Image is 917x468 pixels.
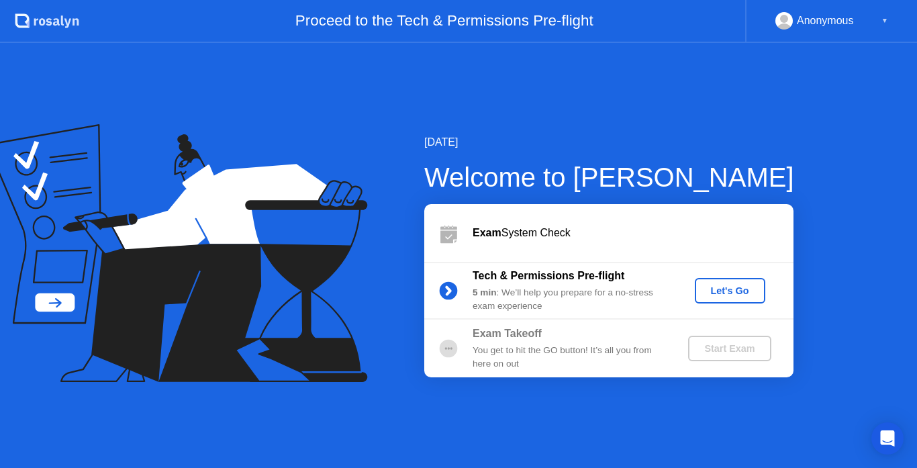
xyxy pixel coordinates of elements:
[424,134,794,150] div: [DATE]
[695,278,765,303] button: Let's Go
[424,157,794,197] div: Welcome to [PERSON_NAME]
[473,286,666,314] div: : We’ll help you prepare for a no-stress exam experience
[693,343,765,354] div: Start Exam
[688,336,771,361] button: Start Exam
[473,227,501,238] b: Exam
[473,344,666,371] div: You get to hit the GO button! It’s all you from here on out
[700,285,760,296] div: Let's Go
[473,328,542,339] b: Exam Takeoff
[473,225,793,241] div: System Check
[473,270,624,281] b: Tech & Permissions Pre-flight
[871,422,904,455] div: Open Intercom Messenger
[797,12,854,30] div: Anonymous
[473,287,497,297] b: 5 min
[881,12,888,30] div: ▼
